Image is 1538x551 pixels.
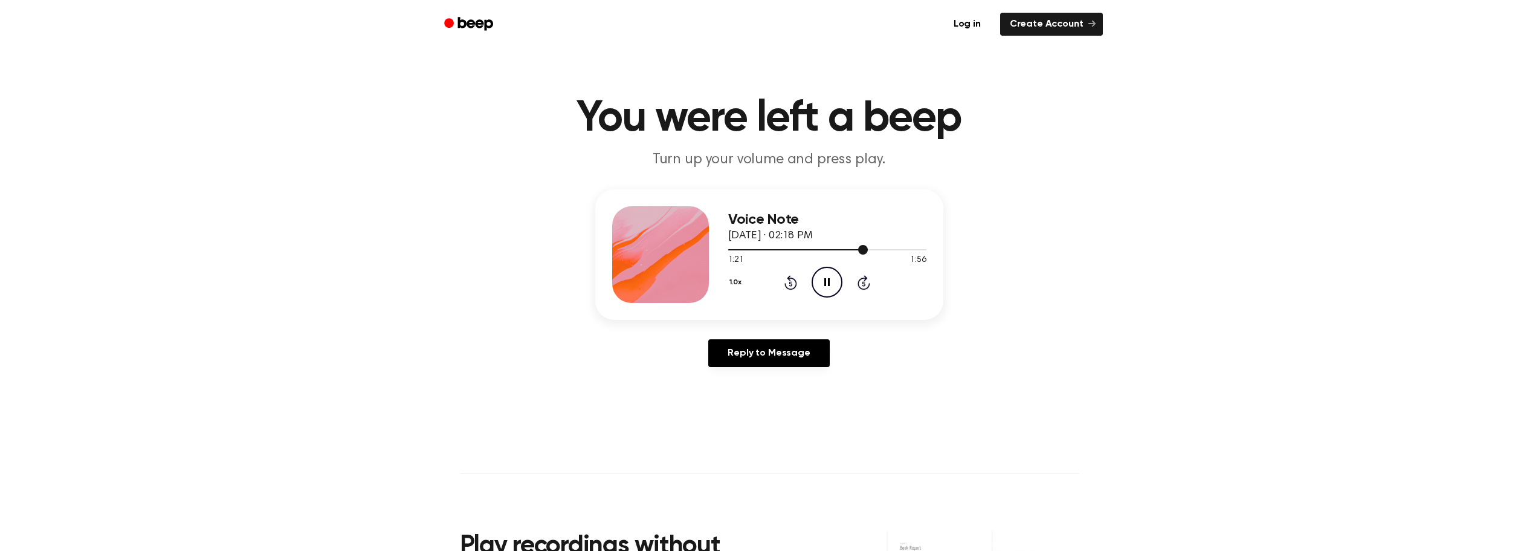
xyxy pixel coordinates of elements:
[460,97,1079,140] h1: You were left a beep
[942,10,993,38] a: Log in
[436,13,504,36] a: Beep
[728,254,744,267] span: 1:21
[910,254,926,267] span: 1:56
[537,150,1001,170] p: Turn up your volume and press play.
[728,212,926,228] h3: Voice Note
[728,230,813,241] span: [DATE] · 02:18 PM
[708,339,829,367] a: Reply to Message
[728,272,746,293] button: 1.0x
[1000,13,1103,36] a: Create Account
